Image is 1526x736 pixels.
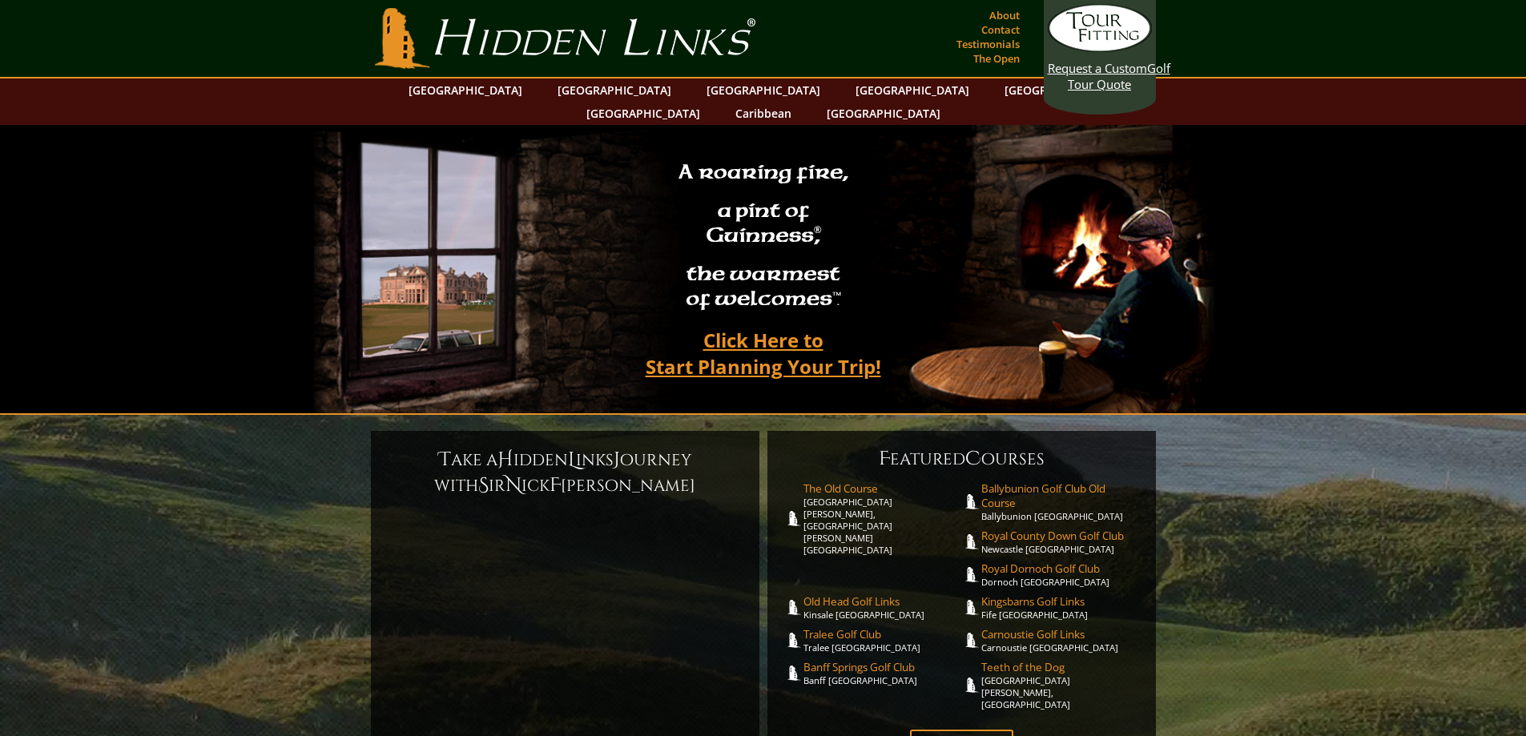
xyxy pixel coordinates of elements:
a: Carnoustie Golf LinksCarnoustie [GEOGRAPHIC_DATA] [981,627,1140,654]
a: Banff Springs Golf ClubBanff [GEOGRAPHIC_DATA] [803,660,962,686]
a: Kingsbarns Golf LinksFife [GEOGRAPHIC_DATA] [981,594,1140,621]
a: The Open [969,47,1024,70]
span: Request a Custom [1048,60,1147,76]
span: F [550,473,561,498]
span: J [614,447,620,473]
a: [GEOGRAPHIC_DATA] [550,78,679,102]
a: Testimonials [952,33,1024,55]
span: Royal Dornoch Golf Club [981,561,1140,576]
a: Ballybunion Golf Club Old CourseBallybunion [GEOGRAPHIC_DATA] [981,481,1140,522]
a: [GEOGRAPHIC_DATA] [819,102,948,125]
a: Teeth of the Dog[GEOGRAPHIC_DATA][PERSON_NAME], [GEOGRAPHIC_DATA] [981,660,1140,710]
a: The Old Course[GEOGRAPHIC_DATA][PERSON_NAME], [GEOGRAPHIC_DATA][PERSON_NAME] [GEOGRAPHIC_DATA] [803,481,962,556]
span: Carnoustie Golf Links [981,627,1140,641]
a: [GEOGRAPHIC_DATA] [848,78,977,102]
a: Caribbean [727,102,799,125]
span: Old Head Golf Links [803,594,962,609]
span: Tralee Golf Club [803,627,962,641]
span: T [439,447,451,473]
span: C [965,446,981,472]
a: Old Head Golf LinksKinsale [GEOGRAPHIC_DATA] [803,594,962,621]
a: [GEOGRAPHIC_DATA] [997,78,1126,102]
span: N [505,473,521,498]
span: H [497,447,513,473]
a: Contact [977,18,1024,41]
span: Ballybunion Golf Club Old Course [981,481,1140,510]
a: [GEOGRAPHIC_DATA] [401,78,530,102]
a: Tralee Golf ClubTralee [GEOGRAPHIC_DATA] [803,627,962,654]
h2: A roaring fire, a pint of Guinness , the warmest of welcomes™. [668,153,859,321]
span: Banff Springs Golf Club [803,660,962,674]
span: Kingsbarns Golf Links [981,594,1140,609]
h6: eatured ourses [783,446,1140,472]
a: Request a CustomGolf Tour Quote [1048,4,1152,92]
a: Royal Dornoch Golf ClubDornoch [GEOGRAPHIC_DATA] [981,561,1140,588]
span: F [879,446,890,472]
a: [GEOGRAPHIC_DATA] [699,78,828,102]
span: S [478,473,489,498]
h6: ake a idden inks ourney with ir ick [PERSON_NAME] [387,447,743,498]
a: About [985,4,1024,26]
a: Royal County Down Golf ClubNewcastle [GEOGRAPHIC_DATA] [981,529,1140,555]
span: The Old Course [803,481,962,496]
a: [GEOGRAPHIC_DATA] [578,102,708,125]
span: Royal County Down Golf Club [981,529,1140,543]
a: Click Here toStart Planning Your Trip! [630,321,897,385]
span: Teeth of the Dog [981,660,1140,674]
span: L [568,447,576,473]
